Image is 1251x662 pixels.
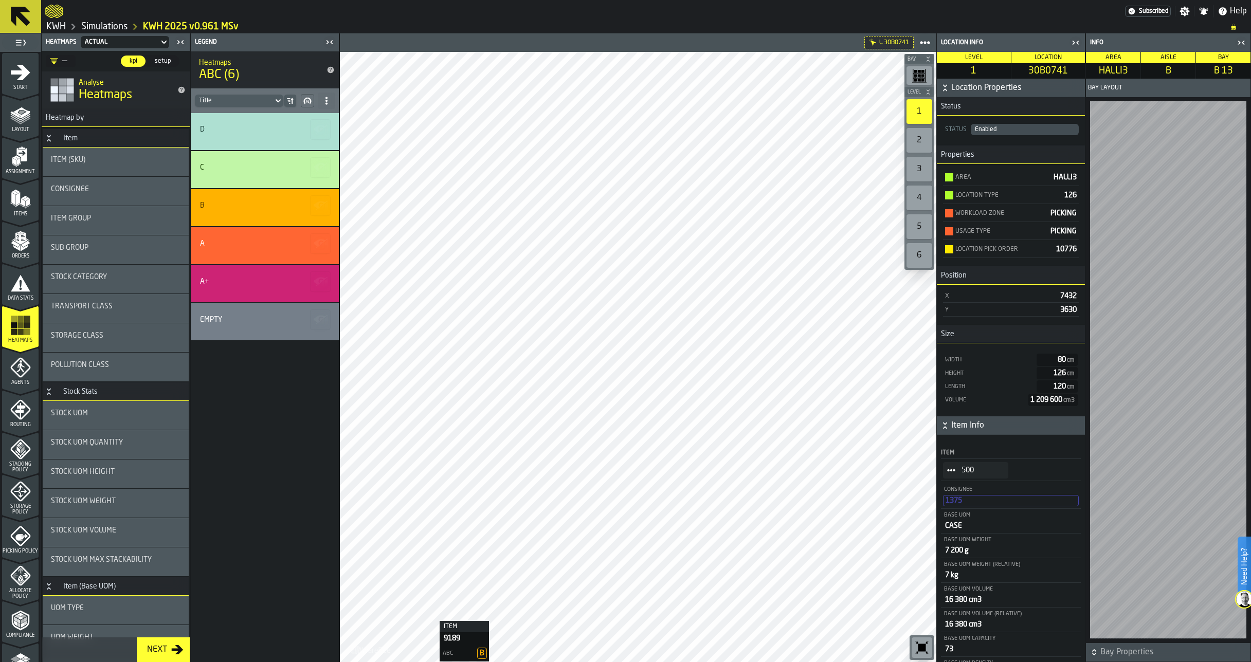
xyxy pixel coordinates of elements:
[941,608,1081,632] div: StatList-item-Base UOM Volume (Relative)
[2,211,39,217] span: Items
[962,466,1000,474] span: 500
[51,468,180,476] div: Title
[43,489,189,518] div: stat-Stock UOM Weight
[904,97,934,126] div: button-toolbar-undefined
[310,195,331,216] button: button-
[191,113,339,150] div: stat-
[2,559,39,600] li: menu Allocate Policy
[480,650,484,657] span: B
[51,497,116,505] span: Stock UOM Weight
[944,357,1032,363] div: Width
[51,468,115,476] span: Stock UOM Height
[945,306,1056,314] div: Y
[43,206,189,235] div: stat-Item Group
[904,183,934,212] div: button-toolbar-undefined
[943,222,1079,240] div: StatList-item-Usage Type
[1013,65,1083,77] span: 30B0741
[941,481,1081,509] div: StatList-item-Consignee
[906,128,932,153] div: 2
[51,273,107,281] span: Stock Category
[43,148,189,176] div: stat-Item (SKU)
[945,596,982,603] span: 16 380 cm3
[2,253,39,259] span: Orders
[884,39,909,46] span: 30B0741
[51,332,180,340] div: Title
[200,201,327,210] div: Title
[200,201,205,210] div: B
[1086,33,1250,52] header: Info
[173,36,188,48] label: button-toggle-Close me
[2,548,39,554] span: Picking Policy
[43,265,189,293] div: stat-Stock Category
[975,126,1075,133] div: DropdownMenuValue-Enabled
[2,95,39,136] li: menu Layout
[955,246,1052,253] div: Location Pick Order
[200,125,327,134] div: Title
[937,97,1085,116] h3: title-section-Status
[937,271,967,280] span: Position
[1054,383,1076,390] span: 120
[200,240,327,248] div: Title
[1068,36,1083,49] label: button-toggle-Close me
[944,383,1032,390] div: Length
[46,21,66,32] a: link-to-/wh/i/4fb45246-3b77-4bb5-b880-c337c3c5facb
[137,637,190,662] button: button-Next
[43,518,189,547] div: stat-Stock UOM Volume
[440,645,489,661] div: StatList-item-ABC
[943,635,1079,642] div: Base UOM Capacity
[945,572,958,579] span: 7 kg
[943,537,1079,543] div: Base UOM Weight
[51,156,85,164] span: Item (SKU)
[1058,356,1076,363] span: 80
[200,278,209,286] div: A+
[1067,357,1075,363] span: cm
[146,55,179,67] label: button-switch-multi-setup
[937,79,1085,97] button: button-
[904,126,934,155] div: button-toolbar-undefined
[2,588,39,599] span: Allocate Policy
[440,621,489,632] label: Item
[51,604,84,612] span: UOM Type
[200,278,327,286] div: Title
[904,212,934,241] div: button-toolbar-undefined
[2,338,39,343] span: Heatmaps
[2,633,39,638] span: Compliance
[195,95,283,107] div: DropdownMenuValue-
[440,632,489,645] div: 9189
[1030,396,1076,403] span: 1 209 600
[57,582,122,591] div: Item (Base UOM)
[51,633,94,641] span: UOM Weight
[51,302,180,310] div: Title
[1105,54,1121,61] span: Area
[79,77,169,87] h2: Sub Title
[937,266,1085,285] h3: title-section-Position
[944,394,1078,406] div: StatList-item-Volume
[2,517,39,558] li: menu Picking Policy
[43,323,189,352] div: stat-Storage Class
[1063,397,1075,403] span: cm3
[1067,371,1075,377] span: cm
[191,33,339,51] header: Legend
[43,353,189,381] div: stat-Pollution Class
[42,114,84,122] span: Heatmap by
[85,39,155,46] div: DropdownMenuValue-f864fa06-f787-416a-96be-2fb321664454
[200,163,327,172] div: Title
[191,303,339,340] div: stat-
[943,186,1079,204] div: StatList-item-Location Type
[951,419,1083,432] span: Item Info
[904,64,934,87] div: button-toolbar-undefined
[2,127,39,133] span: Layout
[1234,36,1248,49] label: button-toggle-Close me
[51,526,180,535] div: Title
[199,97,269,104] div: DropdownMenuValue-
[2,53,39,94] li: menu Start
[51,361,180,369] div: Title
[147,56,179,67] div: thumb
[2,462,39,473] span: Stacking Policy
[1175,6,1194,16] label: button-toggle-Settings
[2,179,39,220] li: menu Items
[43,382,189,401] h3: title-section-Stock Stats
[937,151,974,159] span: Properties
